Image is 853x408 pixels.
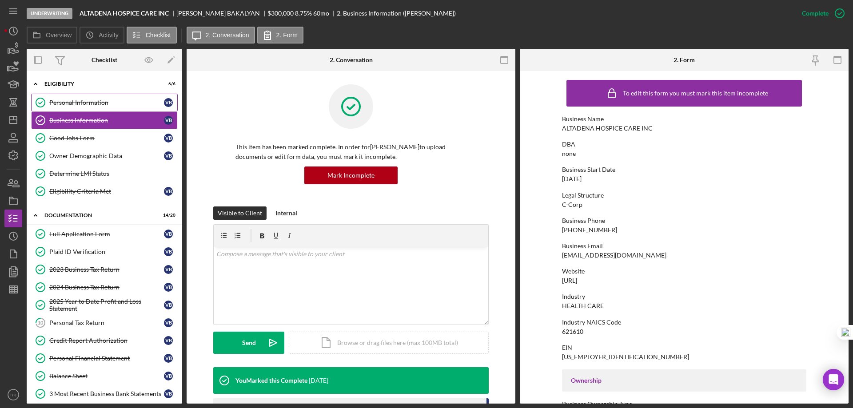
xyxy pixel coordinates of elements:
div: [EMAIL_ADDRESS][DOMAIN_NAME] [562,252,666,259]
div: Business Name [562,115,806,123]
button: RK [4,386,22,404]
div: Legal Structure [562,192,806,199]
div: Business Email [562,242,806,250]
a: Eligibility Criteria MetVB [31,182,178,200]
div: [URL] [562,277,577,284]
div: 2025 Year to Date Profit and Loss Statement [49,298,164,312]
div: V B [164,283,173,292]
div: Eligibility [44,81,153,87]
div: ALTADENA HOSPICE CARE INC [562,125,653,132]
div: 2023 Business Tax Return [49,266,164,273]
div: Checklist [92,56,117,63]
label: Activity [99,32,118,39]
div: [US_EMPLOYER_IDENTIFICATION_NUMBER] [562,353,689,360]
div: V B [164,187,173,196]
div: Balance Sheet [49,372,164,380]
div: V B [164,354,173,363]
a: Personal InformationVB [31,94,178,111]
div: V B [164,247,173,256]
div: Business Ownership Type [562,400,806,408]
div: 621610 [562,328,583,335]
div: 8.75 % [295,10,312,17]
button: Mark Incomplete [304,166,398,184]
tspan: 10 [38,320,44,325]
a: Business InformationVB [31,111,178,129]
time: 2025-09-22 21:57 [309,377,328,384]
label: 2. Form [276,32,298,39]
div: C-Corp [562,201,582,208]
a: 2024 Business Tax ReturnVB [31,278,178,296]
button: Send [213,332,284,354]
div: Complete [802,4,829,22]
div: V B [164,389,173,398]
div: Credit Report Authorization [49,337,164,344]
div: Full Application Form [49,230,164,238]
div: DBA [562,141,806,148]
a: Balance SheetVB [31,367,178,385]
div: HEALTH CARE [562,302,604,309]
a: 10Personal Tax ReturnVB [31,314,178,332]
a: 2023 Business Tax ReturnVB [31,261,178,278]
p: This item has been marked complete. In order for [PERSON_NAME] to upload documents or edit form d... [235,142,466,162]
div: Determine LMI Status [49,170,177,177]
div: Documentation [44,213,153,218]
div: V B [164,301,173,309]
a: Good Jobs FormVB [31,129,178,147]
div: V B [164,116,173,125]
div: Owner Demographic Data [49,152,164,159]
div: 2. Business Information ([PERSON_NAME]) [337,10,456,17]
span: $300,000 [267,9,294,17]
div: V B [164,265,173,274]
label: Checklist [146,32,171,39]
div: 60 mo [313,10,329,17]
label: Overview [46,32,72,39]
button: Visible to Client [213,206,267,220]
button: Activity [80,27,124,44]
div: Ownership [571,377,797,384]
button: Overview [27,27,77,44]
a: Owner Demographic DataVB [31,147,178,165]
div: Personal Financial Statement [49,355,164,362]
div: [PHONE_NUMBER] [562,226,617,234]
a: 3 Most Recent Business Bank StatementsVB [31,385,178,403]
div: V B [164,134,173,143]
div: [PERSON_NAME] BAKALYAN [176,10,267,17]
div: Website [562,268,806,275]
div: You Marked this Complete [235,377,307,384]
div: 14 / 20 [159,213,175,218]
div: Good Jobs Form [49,135,164,142]
div: Mark Incomplete [327,166,375,184]
div: Business Start Date [562,166,806,173]
a: Plaid ID VerificationVB [31,243,178,261]
button: Internal [271,206,302,220]
div: 2024 Business Tax Return [49,284,164,291]
div: Industry NAICS Code [562,319,806,326]
a: Credit Report AuthorizationVB [31,332,178,349]
div: EIN [562,344,806,351]
label: 2. Conversation [206,32,249,39]
a: Full Application FormVB [31,225,178,243]
div: To edit this form you must mark this item incomplete [623,90,768,97]
div: Personal Information [49,99,164,106]
div: none [562,150,576,157]
div: V B [164,98,173,107]
text: RK [10,392,16,397]
div: 3 Most Recent Business Bank Statements [49,390,164,397]
div: Plaid ID Verification [49,248,164,255]
div: 2. Form [674,56,695,63]
div: V B [164,336,173,345]
div: Internal [275,206,297,220]
button: 2. Form [257,27,303,44]
button: Complete [793,4,849,22]
div: Visible to Client [218,206,262,220]
div: Business Phone [562,217,806,224]
a: 2025 Year to Date Profit and Loss StatementVB [31,296,178,314]
button: 2. Conversation [187,27,255,44]
a: Determine LMI Status [31,165,178,182]
div: Personal Tax Return [49,319,164,326]
div: 2. Conversation [330,56,373,63]
button: Checklist [127,27,177,44]
a: Personal Financial StatementVB [31,349,178,367]
img: one_i.png [841,328,850,337]
div: Industry [562,293,806,300]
